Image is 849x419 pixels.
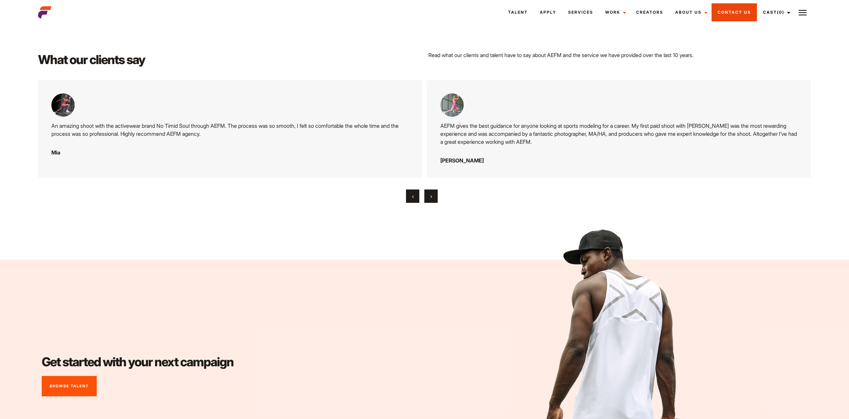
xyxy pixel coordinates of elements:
a: Apply [534,3,562,21]
strong: Mia [51,149,60,156]
img: Untitled 3 8 [51,93,75,117]
a: Talent [502,3,534,21]
h2: What our clients say [38,51,421,68]
p: Read what our clients and talent have to say about AEFM and the service we have provided over the... [428,51,811,59]
a: Services [562,3,599,21]
a: Cast(0) [757,3,794,21]
a: Contact Us [712,3,757,21]
h2: Get started with your next campaign [42,353,234,371]
a: Browse Talent [42,376,97,397]
a: About Us [669,3,712,21]
img: cropped-aefm-brand-fav-22-square.png [38,6,51,19]
p: AEFM gives the best guidance for anyone looking at sports modeling for a career. My first paid sh... [440,122,798,146]
span: Next [430,193,432,199]
p: An amazing shoot with the activewear brand No Timid Soul through AEFM. The process was so smooth,... [51,122,409,138]
a: Creators [630,3,669,21]
strong: [PERSON_NAME] [440,157,484,164]
span: (0) [777,10,784,15]
img: Untitled 3 7 [440,93,464,117]
span: Previous [412,193,414,199]
img: Burger icon [799,9,807,17]
a: Work [599,3,630,21]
